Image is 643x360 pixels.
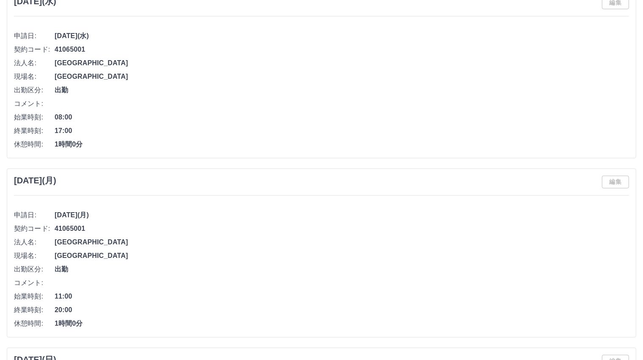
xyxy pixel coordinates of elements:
span: 出勤 [55,264,629,274]
span: 1時間0分 [55,139,629,150]
span: 休憩時間: [14,318,55,329]
h3: [DATE](月) [14,176,56,186]
span: コメント: [14,278,55,288]
span: 法人名: [14,58,55,68]
span: 終業時刻: [14,126,55,136]
span: 法人名: [14,237,55,247]
span: 出勤区分: [14,85,55,95]
span: コメント: [14,99,55,109]
span: 契約コード: [14,224,55,234]
span: 現場名: [14,251,55,261]
span: 契約コード: [14,44,55,55]
span: [DATE](月) [55,210,629,220]
span: [GEOGRAPHIC_DATA] [55,72,629,82]
span: [DATE](水) [55,31,629,41]
span: 終業時刻: [14,305,55,315]
span: [GEOGRAPHIC_DATA] [55,251,629,261]
span: 申請日: [14,210,55,220]
span: 出勤区分: [14,264,55,274]
span: 17:00 [55,126,629,136]
span: 休憩時間: [14,139,55,150]
span: 申請日: [14,31,55,41]
span: 始業時刻: [14,291,55,302]
span: [GEOGRAPHIC_DATA] [55,237,629,247]
span: [GEOGRAPHIC_DATA] [55,58,629,68]
span: 41065001 [55,44,629,55]
span: 始業時刻: [14,112,55,122]
span: 41065001 [55,224,629,234]
span: 20:00 [55,305,629,315]
span: 08:00 [55,112,629,122]
span: 出勤 [55,85,629,95]
span: 1時間0分 [55,318,629,329]
span: 11:00 [55,291,629,302]
span: 現場名: [14,72,55,82]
